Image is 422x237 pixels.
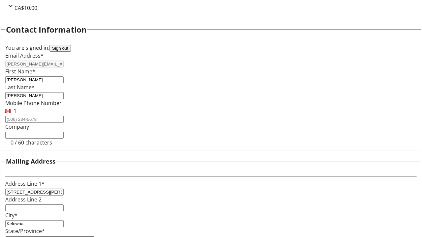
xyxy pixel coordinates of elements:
[5,212,17,219] label: City*
[49,45,71,52] button: Sign out
[5,116,64,123] input: (506) 234-5678
[5,196,42,203] label: Address Line 2
[6,157,55,166] h3: Mailing Address
[5,44,417,52] div: You are signed in.
[5,84,35,91] label: Last Name*
[5,52,44,59] label: Email Address*
[5,68,35,75] label: First Name*
[5,220,64,227] input: City
[5,180,45,187] label: Address Line 1*
[6,24,87,36] h2: Contact Information
[5,123,29,130] label: Company
[15,4,37,12] span: CA$10.00
[11,139,52,146] tr-character-limit: 0 / 60 characters
[5,189,64,196] input: Address
[5,99,62,107] label: Mobile Phone Number
[5,227,45,235] label: State/Province*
